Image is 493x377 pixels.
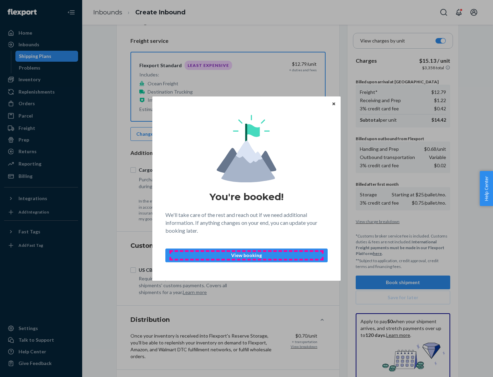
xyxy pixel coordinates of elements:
p: View booking [171,252,322,259]
button: Close [330,100,337,107]
p: We'll take care of the rest and reach out if we need additional information. If anything changes ... [165,211,328,235]
img: svg+xml,%3Csvg%20viewBox%3D%220%200%20174%20197%22%20fill%3D%22none%22%20xmlns%3D%22http%3A%2F%2F... [217,115,276,182]
button: View booking [165,248,328,262]
h1: You're booked! [210,191,283,203]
